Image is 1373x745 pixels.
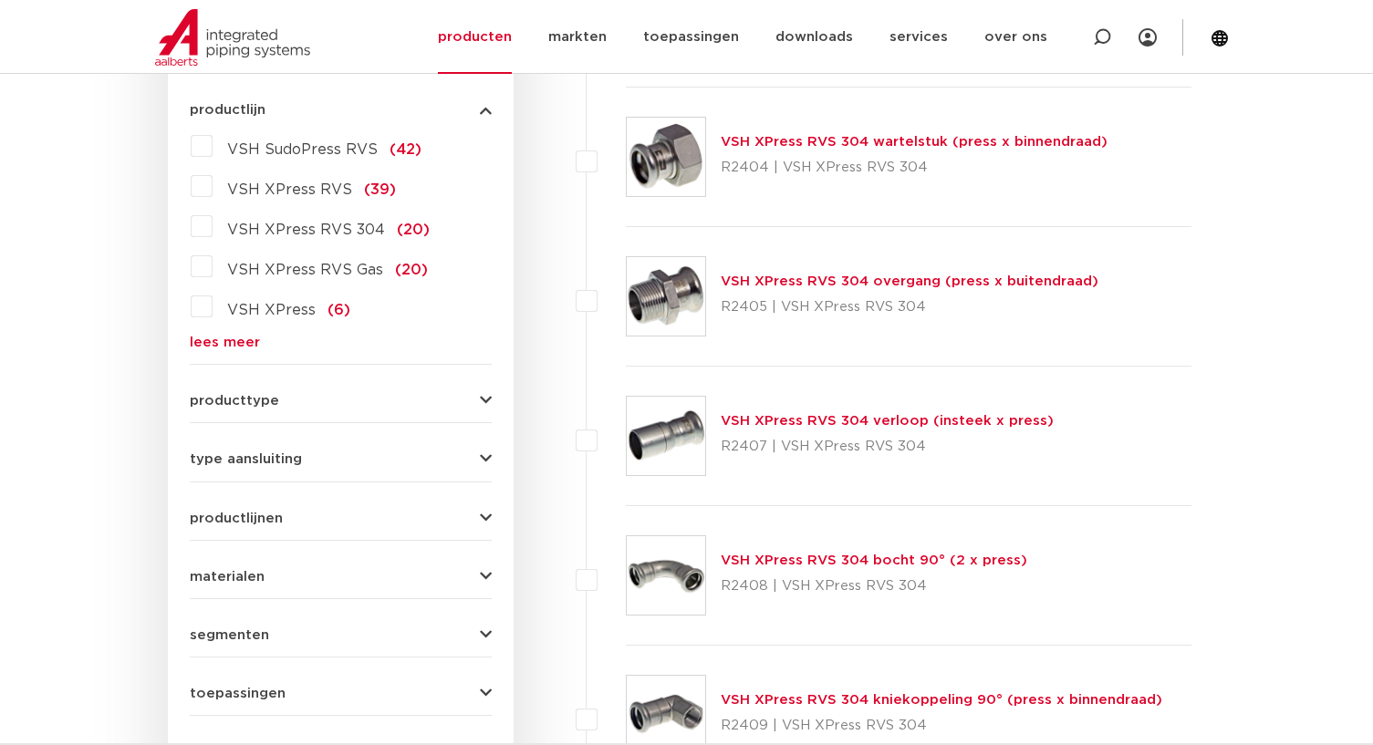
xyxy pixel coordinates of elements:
span: VSH SudoPress RVS [227,142,378,157]
img: Thumbnail for VSH XPress RVS 304 overgang (press x buitendraad) [627,257,705,336]
span: VSH XPress [227,303,316,317]
span: toepassingen [190,687,286,700]
p: R2405 | VSH XPress RVS 304 [721,293,1098,322]
span: VSH XPress RVS [227,182,352,197]
img: Thumbnail for VSH XPress RVS 304 wartelstuk (press x binnendraad) [627,118,705,196]
span: (42) [390,142,421,157]
p: R2404 | VSH XPress RVS 304 [721,153,1108,182]
button: type aansluiting [190,452,492,466]
p: R2409 | VSH XPress RVS 304 [721,711,1162,740]
p: R2408 | VSH XPress RVS 304 [721,572,1027,601]
span: productlijnen [190,512,283,525]
span: VSH XPress RVS Gas [227,263,383,277]
span: segmenten [190,628,269,642]
img: Thumbnail for VSH XPress RVS 304 verloop (insteek x press) [627,397,705,475]
button: producttype [190,394,492,408]
span: materialen [190,570,265,584]
a: VSH XPress RVS 304 overgang (press x buitendraad) [721,274,1098,288]
span: type aansluiting [190,452,302,466]
span: (20) [395,263,428,277]
a: lees meer [190,336,492,349]
span: producttype [190,394,279,408]
a: VSH XPress RVS 304 verloop (insteek x press) [721,414,1054,428]
span: productlijn [190,103,265,117]
button: toepassingen [190,687,492,700]
a: VSH XPress RVS 304 bocht 90° (2 x press) [721,554,1027,567]
p: R2407 | VSH XPress RVS 304 [721,432,1054,461]
button: productlijn [190,103,492,117]
span: (20) [397,222,430,237]
span: VSH XPress RVS 304 [227,222,385,237]
button: productlijnen [190,512,492,525]
span: (6) [328,303,350,317]
button: segmenten [190,628,492,642]
img: Thumbnail for VSH XPress RVS 304 bocht 90° (2 x press) [627,536,705,615]
a: VSH XPress RVS 304 wartelstuk (press x binnendraad) [721,135,1108,149]
span: (39) [364,182,396,197]
button: materialen [190,570,492,584]
a: VSH XPress RVS 304 kniekoppeling 90° (press x binnendraad) [721,693,1162,707]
